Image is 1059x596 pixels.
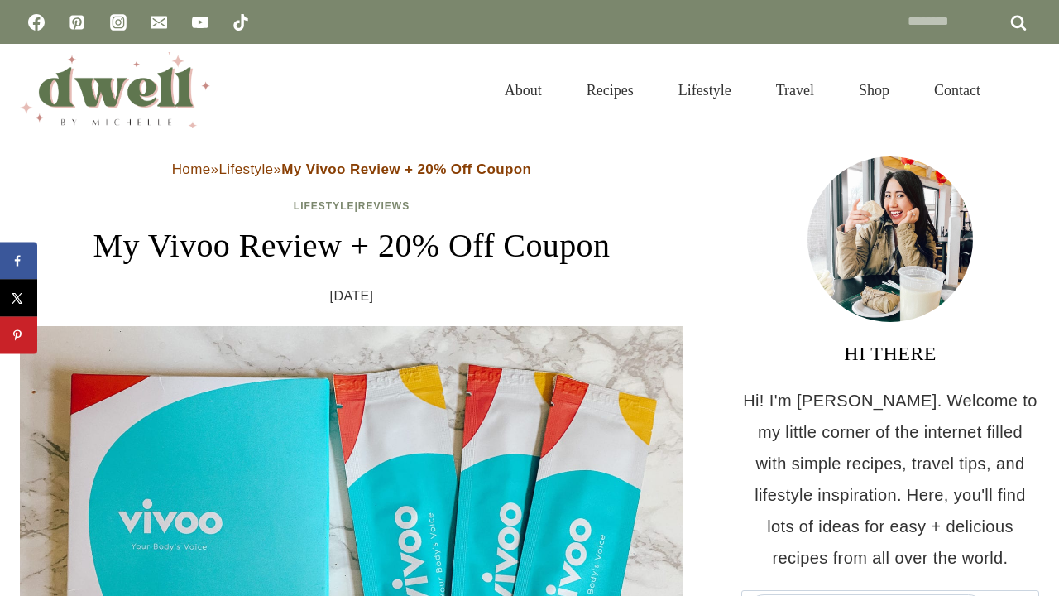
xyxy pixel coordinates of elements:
a: Email [142,6,175,39]
h3: HI THERE [741,339,1039,368]
time: [DATE] [330,284,374,309]
img: DWELL by michelle [20,52,210,128]
strong: My Vivoo Review + 20% Off Coupon [281,161,531,177]
nav: Primary Navigation [482,61,1003,119]
a: Facebook [20,6,53,39]
a: Reviews [358,200,410,212]
a: YouTube [184,6,217,39]
h1: My Vivoo Review + 20% Off Coupon [20,221,683,271]
button: View Search Form [1011,76,1039,104]
a: Lifestyle [656,61,754,119]
a: Instagram [102,6,135,39]
a: Recipes [564,61,656,119]
span: | [294,200,410,212]
a: About [482,61,564,119]
a: Pinterest [60,6,93,39]
a: Travel [754,61,836,119]
a: Lifestyle [294,200,355,212]
a: TikTok [224,6,257,39]
a: Lifestyle [218,161,273,177]
a: Contact [912,61,1003,119]
p: Hi! I'm [PERSON_NAME]. Welcome to my little corner of the internet filled with simple recipes, tr... [741,385,1039,574]
span: » » [172,161,532,177]
a: Home [172,161,211,177]
a: Shop [836,61,912,119]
